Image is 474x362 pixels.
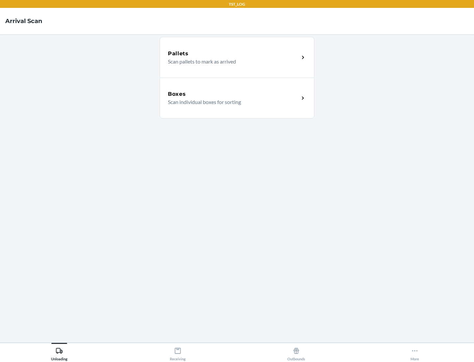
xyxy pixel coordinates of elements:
p: TST_LOG [229,1,245,7]
div: Unloading [51,345,67,361]
button: More [355,343,474,361]
h5: Pallets [168,50,189,58]
div: More [410,345,419,361]
h5: Boxes [168,90,186,98]
p: Scan individual boxes for sorting [168,98,294,106]
div: Outbounds [287,345,305,361]
p: Scan pallets to mark as arrived [168,58,294,65]
button: Receiving [118,343,237,361]
h4: Arrival Scan [5,17,42,25]
a: BoxesScan individual boxes for sorting [160,78,314,118]
button: Outbounds [237,343,355,361]
a: PalletsScan pallets to mark as arrived [160,37,314,78]
div: Receiving [170,345,186,361]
